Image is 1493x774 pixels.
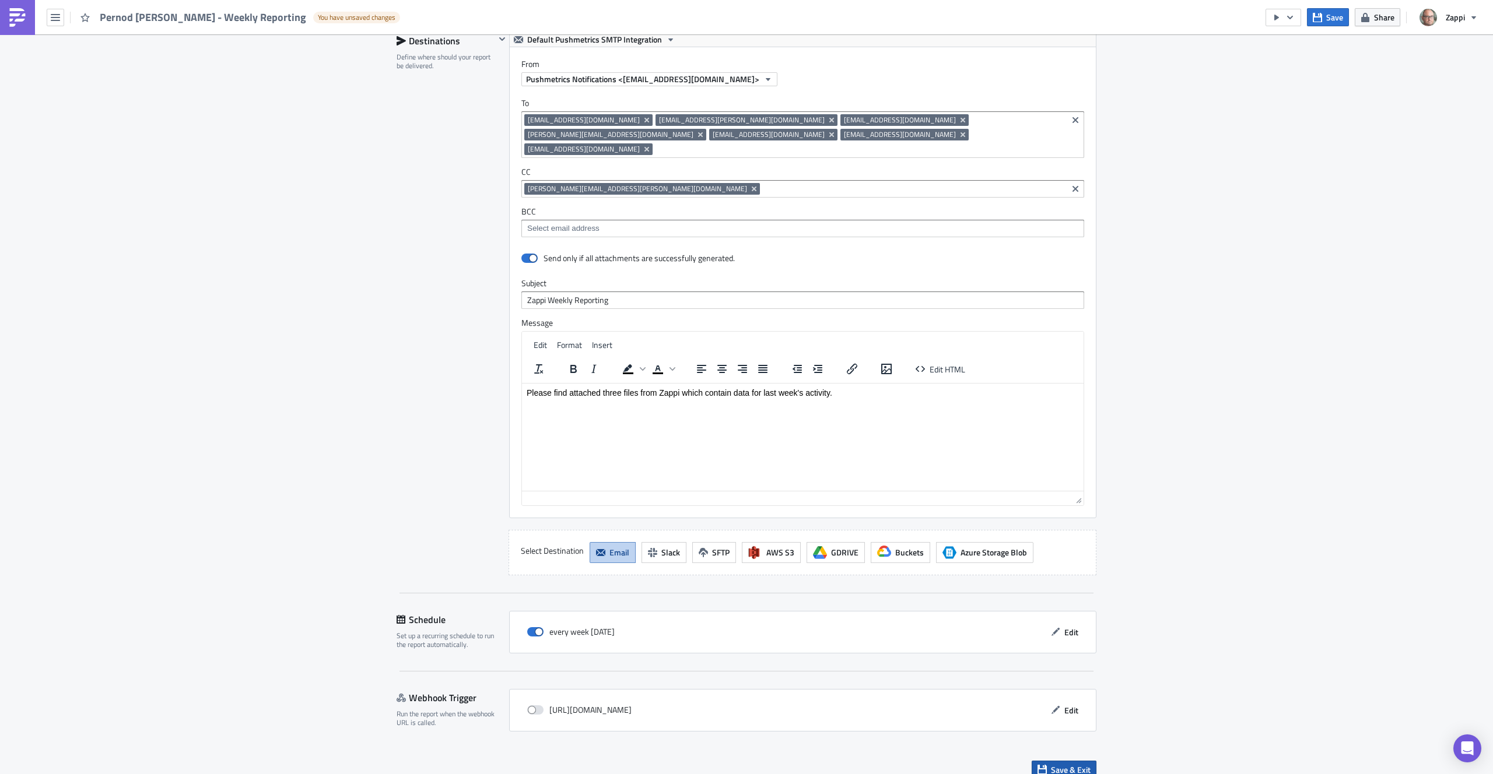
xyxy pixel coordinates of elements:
[648,361,677,377] div: Text color
[692,361,712,377] button: Align left
[753,361,773,377] button: Justify
[1045,623,1084,641] button: Edit
[521,542,584,560] label: Select Destination
[807,542,865,563] button: GDRIVE
[528,145,640,154] span: [EMAIL_ADDRESS][DOMAIN_NAME]
[590,542,636,563] button: Email
[844,115,956,125] span: [EMAIL_ADDRESS][DOMAIN_NAME]
[527,33,662,47] span: Default Pushmetrics SMTP Integration
[749,183,760,195] button: Remove Tag
[528,130,693,139] span: [PERSON_NAME][EMAIL_ADDRESS][DOMAIN_NAME]
[1068,182,1082,196] button: Clear selected items
[827,129,837,140] button: Remove Tag
[911,361,970,377] button: Edit HTML
[521,206,1084,217] label: BCC
[1355,8,1400,26] button: Share
[1374,11,1394,23] span: Share
[930,363,965,375] span: Edit HTML
[557,339,582,351] span: Format
[521,167,1084,177] label: CC
[563,361,583,377] button: Bold
[1068,113,1082,127] button: Clear selected items
[713,130,825,139] span: [EMAIL_ADDRESS][DOMAIN_NAME]
[521,278,1084,289] label: Subject
[1326,11,1343,23] span: Save
[877,361,896,377] button: Insert/edit image
[766,546,794,558] span: AWS S3
[808,361,828,377] button: Increase indent
[831,546,858,558] span: GDRIVE
[318,13,395,22] span: You have unsaved changes
[592,339,612,351] span: Insert
[526,73,759,85] span: Pushmetrics Notifications <[EMAIL_ADDRESS][DOMAIN_NAME]>
[1413,5,1484,30] button: Zappi
[528,115,640,125] span: [EMAIL_ADDRESS][DOMAIN_NAME]
[100,10,307,24] span: Pernod [PERSON_NAME] - Weekly Reporting
[642,143,653,155] button: Remove Tag
[522,384,1084,491] iframe: Rich Text Area
[397,631,502,649] div: Set up a recurring schedule to run the report automatically.
[692,542,736,563] button: SFTP
[510,33,679,47] button: Default Pushmetrics SMTP Integration
[618,361,647,377] div: Background color
[521,72,777,86] button: Pushmetrics Notifications <[EMAIL_ADDRESS][DOMAIN_NAME]>
[827,114,837,126] button: Remove Tag
[1045,701,1084,719] button: Edit
[521,318,1084,328] label: Message
[942,546,956,560] span: Azure Storage Blob
[936,542,1033,563] button: Azure Storage BlobAzure Storage Blob
[712,361,732,377] button: Align center
[397,52,495,71] div: Define where should your report be delivered.
[871,542,930,563] button: Buckets
[527,623,615,641] div: every week [DATE]
[1453,734,1481,762] div: Open Intercom Messenger
[787,361,807,377] button: Decrease indent
[521,98,1084,108] label: To
[1064,704,1078,716] span: Edit
[895,546,924,558] span: Buckets
[495,32,509,46] button: Hide content
[661,546,680,558] span: Slack
[397,32,495,50] div: Destinations
[534,339,547,351] span: Edit
[1307,8,1349,26] button: Save
[961,546,1027,558] span: Azure Storage Blob
[696,129,706,140] button: Remove Tag
[1071,491,1084,505] div: Resize
[397,611,509,628] div: Schedule
[642,114,653,126] button: Remove Tag
[712,546,730,558] span: SFTP
[742,542,801,563] button: AWS S3
[609,546,629,558] span: Email
[8,8,27,27] img: PushMetrics
[524,223,1080,234] input: Select em ail add ress
[544,253,735,263] div: Send only if all attachments are successfully generated.
[844,130,956,139] span: [EMAIL_ADDRESS][DOMAIN_NAME]
[733,361,752,377] button: Align right
[642,542,686,563] button: Slack
[521,59,1096,69] label: From
[1446,11,1465,23] span: Zappi
[1418,8,1438,27] img: Avatar
[528,184,747,193] span: [PERSON_NAME][EMAIL_ADDRESS][PERSON_NAME][DOMAIN_NAME]
[1064,626,1078,638] span: Edit
[397,689,509,706] div: Webhook Trigger
[842,361,862,377] button: Insert/edit link
[659,115,825,125] span: [EMAIL_ADDRESS][PERSON_NAME][DOMAIN_NAME]
[397,709,502,727] div: Run the report when the webhook URL is called.
[958,114,969,126] button: Remove Tag
[958,129,969,140] button: Remove Tag
[584,361,604,377] button: Italic
[527,701,632,719] div: [URL][DOMAIN_NAME]
[529,361,549,377] button: Clear formatting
